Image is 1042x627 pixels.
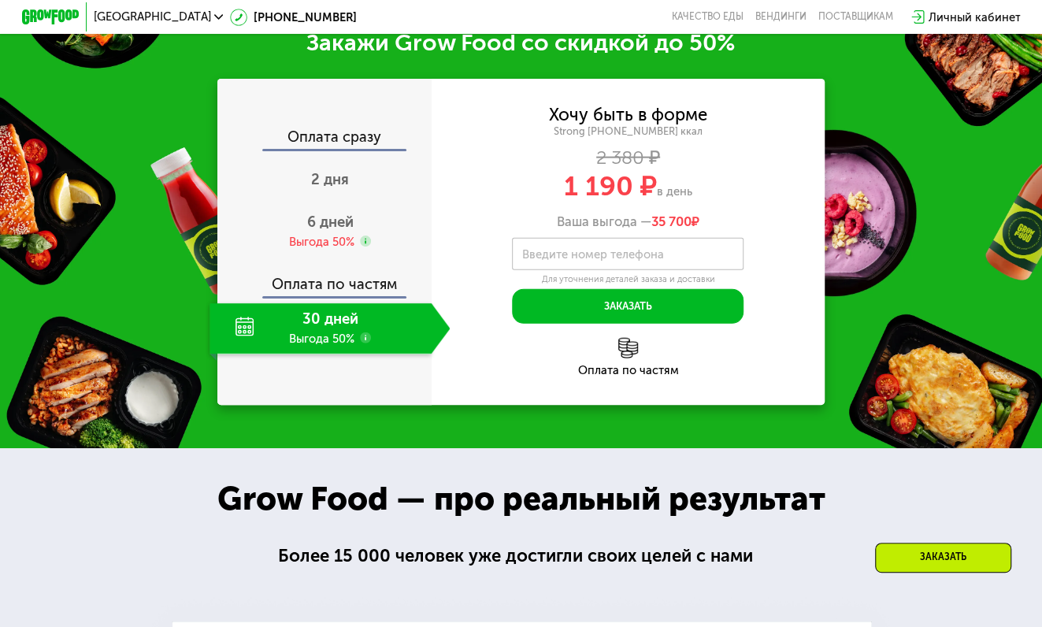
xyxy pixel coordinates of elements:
div: 2 380 ₽ [432,150,825,165]
div: Grow Food — про реальный результат [193,475,850,525]
a: Качество еды [672,11,743,23]
div: Заказать [875,543,1011,573]
div: Оплата сразу [218,130,431,149]
div: Выгода 50% [288,234,354,250]
a: [PHONE_NUMBER] [230,9,356,26]
div: Для уточнения деталей заказа и доставки [512,274,743,285]
span: 6 дней [306,213,353,231]
span: 1 190 ₽ [564,169,657,202]
button: Заказать [512,289,743,324]
span: в день [657,184,692,198]
div: Ваша выгода — [432,213,825,229]
div: поставщикам [818,11,892,23]
span: ₽ [651,213,699,229]
div: Более 15 000 человек уже достигли своих целей с нами [278,543,765,569]
div: Оплата по частям [218,263,431,296]
span: 35 700 [651,213,692,229]
img: l6xcnZfty9opOoJh.png [618,338,639,358]
div: Strong [PHONE_NUMBER] ккал [432,125,825,139]
div: Оплата по частям [432,365,825,377]
a: Вендинги [755,11,807,23]
div: Личный кабинет [928,9,1020,26]
div: Хочу быть в форме [549,107,707,123]
label: Введите номер телефона [521,250,663,258]
span: 2 дня [311,171,349,188]
span: [GEOGRAPHIC_DATA] [94,11,210,23]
